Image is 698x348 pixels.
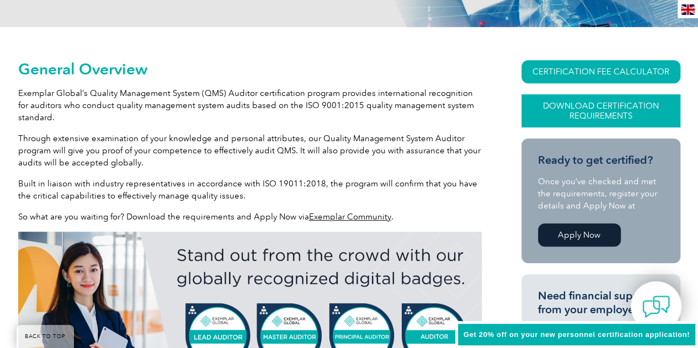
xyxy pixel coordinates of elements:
a: Download Certification Requirements [521,94,680,127]
h3: Need financial support from your employer? [538,289,664,317]
p: Exemplar Global’s Quality Management System (QMS) Auditor certification program provides internat... [18,87,482,124]
p: Once you’ve checked and met the requirements, register your details and Apply Now at [538,175,664,212]
h3: Ready to get certified? [538,153,664,167]
h2: General Overview [18,60,482,78]
p: Built in liaison with industry representatives in accordance with ISO 19011:2018, the program wil... [18,178,482,202]
p: So what are you waiting for? Download the requirements and Apply Now via . [18,211,482,223]
img: en [681,4,695,15]
p: Through extensive examination of your knowledge and personal attributes, our Quality Management S... [18,132,482,169]
a: Apply Now [538,223,621,247]
a: BACK TO TOP [17,325,74,348]
img: contact-chat.png [642,293,670,320]
a: CERTIFICATION FEE CALCULATOR [521,60,680,83]
a: Exemplar Community [309,212,391,222]
span: Get 20% off on your new personnel certification application! [463,330,690,339]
